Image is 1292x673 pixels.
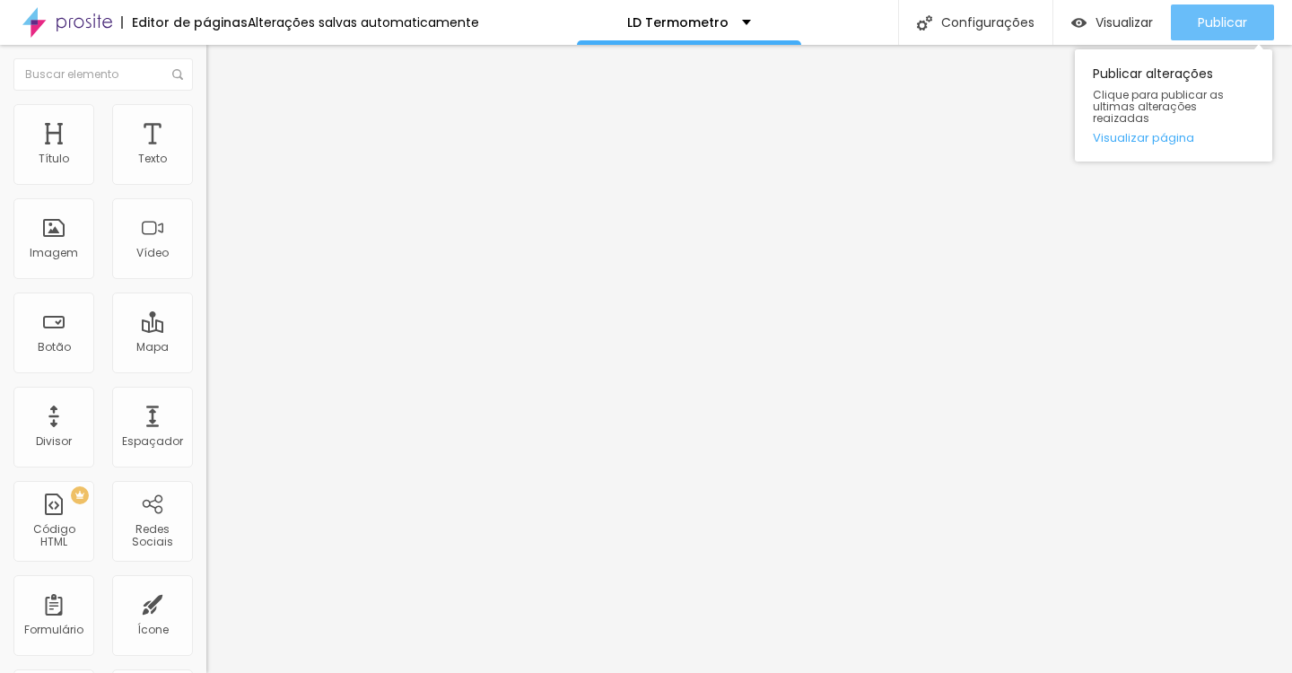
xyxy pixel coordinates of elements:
[627,16,729,29] p: LD Termometro
[24,624,83,636] div: Formulário
[36,435,72,448] div: Divisor
[13,58,193,91] input: Buscar elemento
[248,16,479,29] div: Alterações salvas automaticamente
[206,45,1292,673] iframe: Editor
[1198,15,1247,30] span: Publicar
[136,247,169,259] div: Vídeo
[121,16,248,29] div: Editor de páginas
[1071,15,1087,31] img: view-1.svg
[122,435,183,448] div: Espaçador
[1096,15,1153,30] span: Visualizar
[136,341,169,354] div: Mapa
[1075,49,1272,162] div: Publicar alterações
[18,523,89,549] div: Código HTML
[117,523,188,549] div: Redes Sociais
[172,69,183,80] img: Icone
[1093,89,1254,125] span: Clique para publicar as ultimas alterações reaizadas
[38,341,71,354] div: Botão
[917,15,932,31] img: Icone
[1053,4,1171,40] button: Visualizar
[1171,4,1274,40] button: Publicar
[137,624,169,636] div: Ícone
[30,247,78,259] div: Imagem
[39,153,69,165] div: Título
[138,153,167,165] div: Texto
[1093,132,1254,144] a: Visualizar página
